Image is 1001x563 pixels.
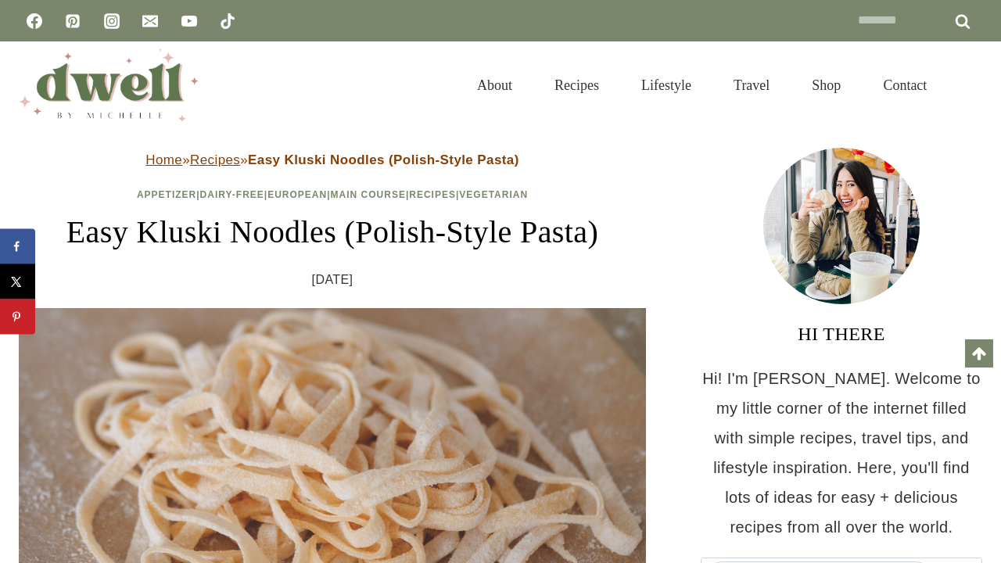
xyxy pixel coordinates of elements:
[190,152,240,167] a: Recipes
[200,189,264,200] a: Dairy-Free
[862,58,948,113] a: Contact
[456,58,533,113] a: About
[267,189,327,200] a: European
[19,209,646,256] h1: Easy Kluski Noodles (Polish-Style Pasta)
[965,339,993,368] a: Scroll to top
[248,152,519,167] strong: Easy Kluski Noodles (Polish-Style Pasta)
[331,189,406,200] a: Main Course
[712,58,791,113] a: Travel
[701,320,982,348] h3: HI THERE
[137,189,196,200] a: Appetizer
[174,5,205,37] a: YouTube
[19,49,199,121] img: DWELL by michelle
[312,268,353,292] time: [DATE]
[145,152,182,167] a: Home
[620,58,712,113] a: Lifestyle
[456,58,948,113] nav: Primary Navigation
[701,364,982,542] p: Hi! I'm [PERSON_NAME]. Welcome to my little corner of the internet filled with simple recipes, tr...
[135,5,166,37] a: Email
[96,5,127,37] a: Instagram
[956,72,982,99] button: View Search Form
[137,189,528,200] span: | | | | |
[19,5,50,37] a: Facebook
[145,152,519,167] span: » »
[459,189,528,200] a: Vegetarian
[57,5,88,37] a: Pinterest
[533,58,620,113] a: Recipes
[212,5,243,37] a: TikTok
[791,58,862,113] a: Shop
[409,189,456,200] a: Recipes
